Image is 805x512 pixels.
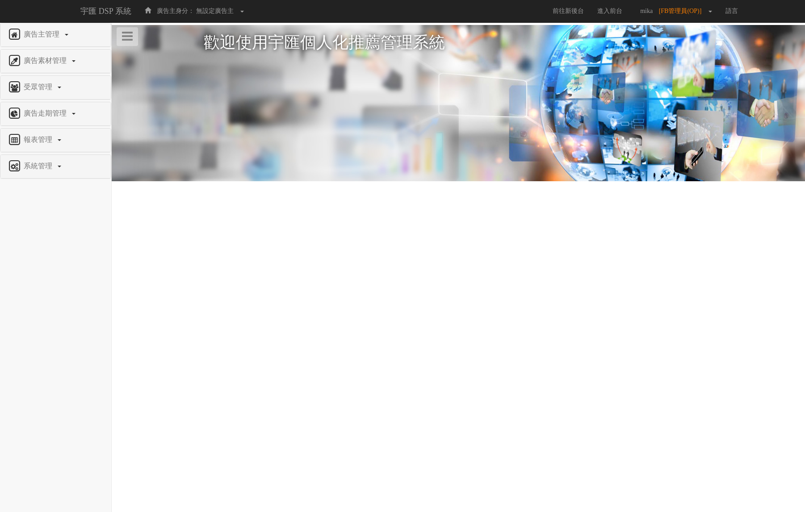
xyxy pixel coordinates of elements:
[21,83,57,91] span: 受眾管理
[636,8,657,14] span: mika
[7,159,104,174] a: 系統管理
[7,54,104,68] a: 廣告素材管理
[7,133,104,147] a: 報表管理
[157,8,194,14] span: 廣告主身分：
[7,107,104,121] a: 廣告走期管理
[7,80,104,95] a: 受眾管理
[21,162,57,170] span: 系統管理
[204,34,713,52] h1: 歡迎使用宇匯個人化推薦管理系統
[659,8,706,14] span: [FB管理員(OP)]
[21,30,64,38] span: 廣告主管理
[21,109,71,117] span: 廣告走期管理
[196,8,234,14] span: 無設定廣告主
[7,28,104,42] a: 廣告主管理
[21,57,71,64] span: 廣告素材管理
[21,136,57,143] span: 報表管理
